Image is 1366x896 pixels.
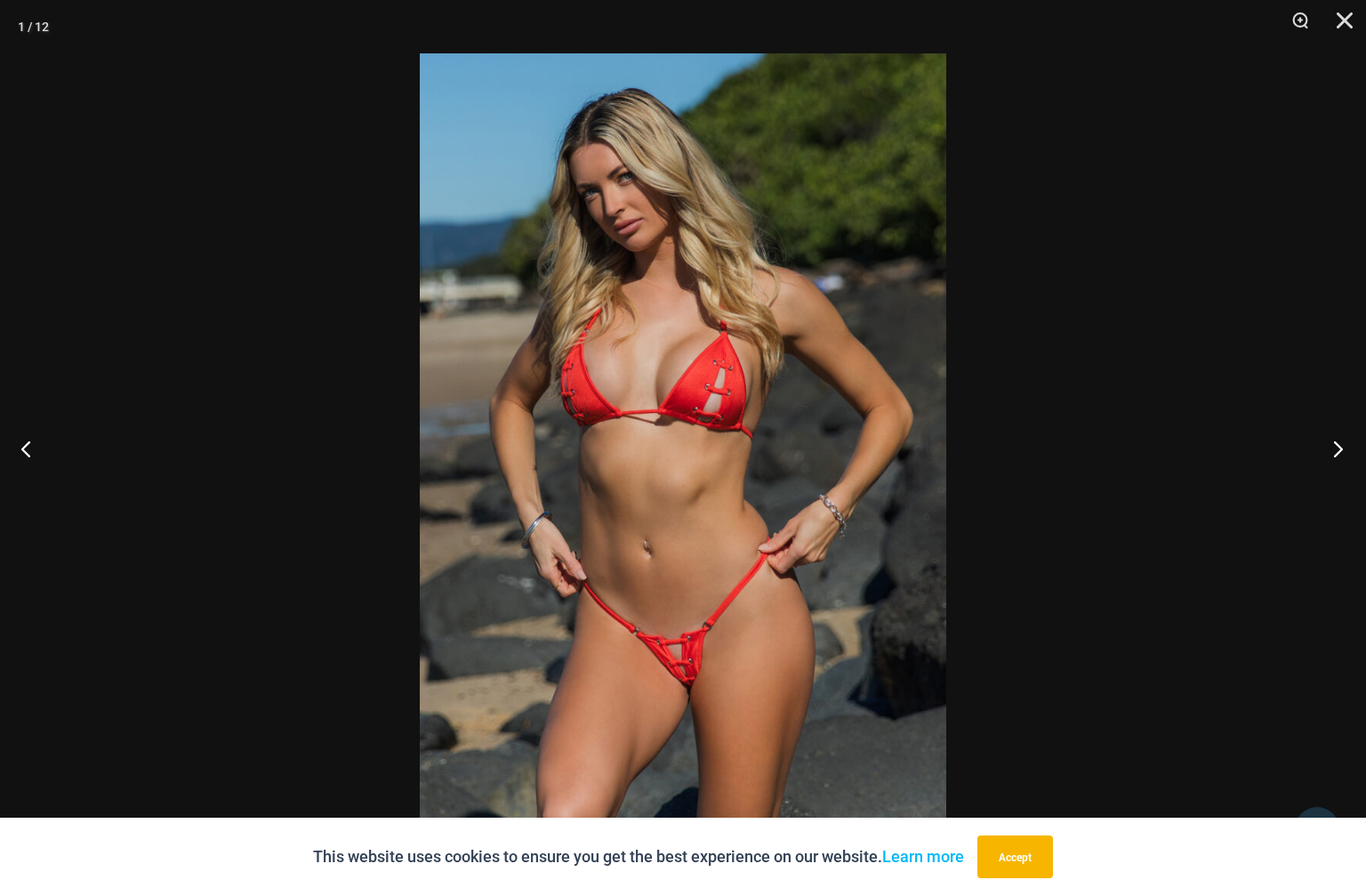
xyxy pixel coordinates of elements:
[977,835,1053,878] button: Accept
[420,53,946,843] img: Link Tangello 3070 Tri Top 4580 Micro 01
[882,847,964,866] a: Learn more
[313,844,964,870] p: This website uses cookies to ensure you get the best experience on our website.
[1299,404,1366,493] button: Next
[18,13,49,40] div: 1 / 12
